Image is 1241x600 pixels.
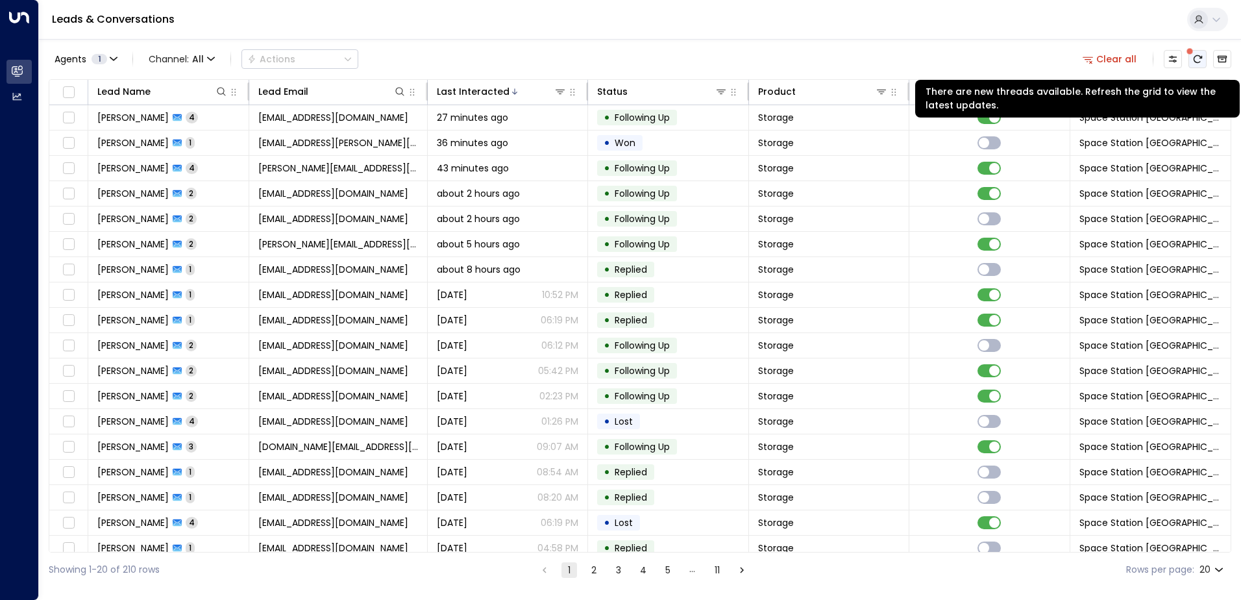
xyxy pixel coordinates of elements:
span: Aug 09, 2025 [437,516,467,529]
div: 20 [1199,560,1226,579]
span: about 8 hours ago [437,263,521,276]
span: Replied [615,314,647,327]
span: Yesterday [437,440,467,453]
span: Space Station Doncaster [1079,516,1222,529]
span: Storage [758,516,794,529]
span: Following Up [615,162,670,175]
button: Go to next page [734,562,750,578]
button: Go to page 4 [635,562,651,578]
span: richard_carey@btinternet.com [258,238,418,251]
span: Toggle select row [60,262,77,278]
span: Space Station Doncaster [1079,390,1222,403]
span: 1 [186,264,195,275]
span: Toggle select row [60,515,77,531]
label: Rows per page: [1126,563,1194,577]
span: Following Up [615,111,670,124]
span: about 2 hours ago [437,187,520,200]
span: Following Up [615,364,670,377]
span: zamyhebi@gmail.com [258,415,408,428]
span: Following Up [615,212,670,225]
span: 36 minutes ago [437,136,508,149]
div: Actions [247,53,295,65]
span: Following Up [615,390,670,403]
span: Replied [615,491,647,504]
span: Toggle select row [60,110,77,126]
span: aishwaryajp3598@gmail.com [258,364,408,377]
span: Storage [758,238,794,251]
div: Status [597,84,628,99]
p: 09:07 AM [537,440,578,453]
span: Storage [758,440,794,453]
span: Toggle select row [60,338,77,354]
span: Space Station Doncaster [1079,466,1222,479]
span: Space Station Doncaster [1079,415,1222,428]
p: 06:12 PM [541,339,578,352]
span: Toggle select row [60,211,77,227]
span: There are new threads available. Refresh the grid to view the latest updates. [1188,50,1207,68]
div: • [604,410,610,432]
span: Yesterday [437,390,467,403]
span: Storage [758,136,794,149]
span: Space Station Doncaster [1079,238,1222,251]
div: • [604,157,610,179]
div: • [604,309,610,331]
button: Actions [241,49,358,69]
button: Agents1 [49,50,122,68]
span: emilybakewell@hotmail.co.uk [258,516,408,529]
span: jimleahcim@gmail.com [258,466,408,479]
span: nidithap.np@gmail.com [258,440,418,453]
div: • [604,208,610,230]
span: Space Station Doncaster [1079,187,1222,200]
span: psday333@gmail.com [258,542,408,555]
span: Emily Bakewell [97,516,169,529]
span: Channel: [143,50,220,68]
span: Marley8512025@outlook.com [258,314,408,327]
span: paigetcute@hotmail.co.uk [258,212,408,225]
span: 43 minutes ago [437,162,509,175]
span: 1 [186,542,195,553]
span: 2 [186,340,197,351]
a: Leads & Conversations [52,12,175,27]
span: 1 [186,137,195,148]
div: • [604,106,610,129]
p: 06:19 PM [541,314,578,327]
span: 4 [186,416,198,427]
span: Josie Grantham [97,111,169,124]
div: … [685,562,700,578]
span: wurzel76@hotmail.com [258,288,408,301]
div: Product [758,84,796,99]
span: 1 [92,54,107,64]
button: Clear all [1077,50,1142,68]
span: Linda Watson [97,162,169,175]
div: • [604,512,610,534]
span: Toggle select all [60,84,77,101]
span: 3 [186,441,197,452]
button: Go to page 2 [586,562,602,578]
p: 05:42 PM [538,364,578,377]
span: Space Station Doncaster [1079,491,1222,504]
span: Mitchell Perry [97,263,169,276]
span: Space Station Doncaster [1079,339,1222,352]
p: 06:19 PM [541,516,578,529]
span: Rebecca Grange [97,314,169,327]
div: Showing 1-20 of 210 rows [49,563,160,577]
button: page 1 [561,562,577,578]
div: Status [597,84,728,99]
span: Rebecca Wright [97,187,169,200]
span: Space Station Doncaster [1079,162,1222,175]
div: Lead Name [97,84,151,99]
span: All [192,54,204,64]
span: Space Station Doncaster [1079,212,1222,225]
span: Yesterday [437,466,467,479]
button: Customize [1164,50,1182,68]
span: Storage [758,466,794,479]
span: Paul Day [97,542,169,555]
button: Go to page 5 [660,562,676,578]
span: Storage [758,542,794,555]
span: Toggle select row [60,490,77,506]
p: 10:52 PM [542,288,578,301]
span: Yesterday [437,364,467,377]
div: • [604,182,610,205]
span: Marc Hodgson [97,136,169,149]
span: David Rodger [97,339,169,352]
